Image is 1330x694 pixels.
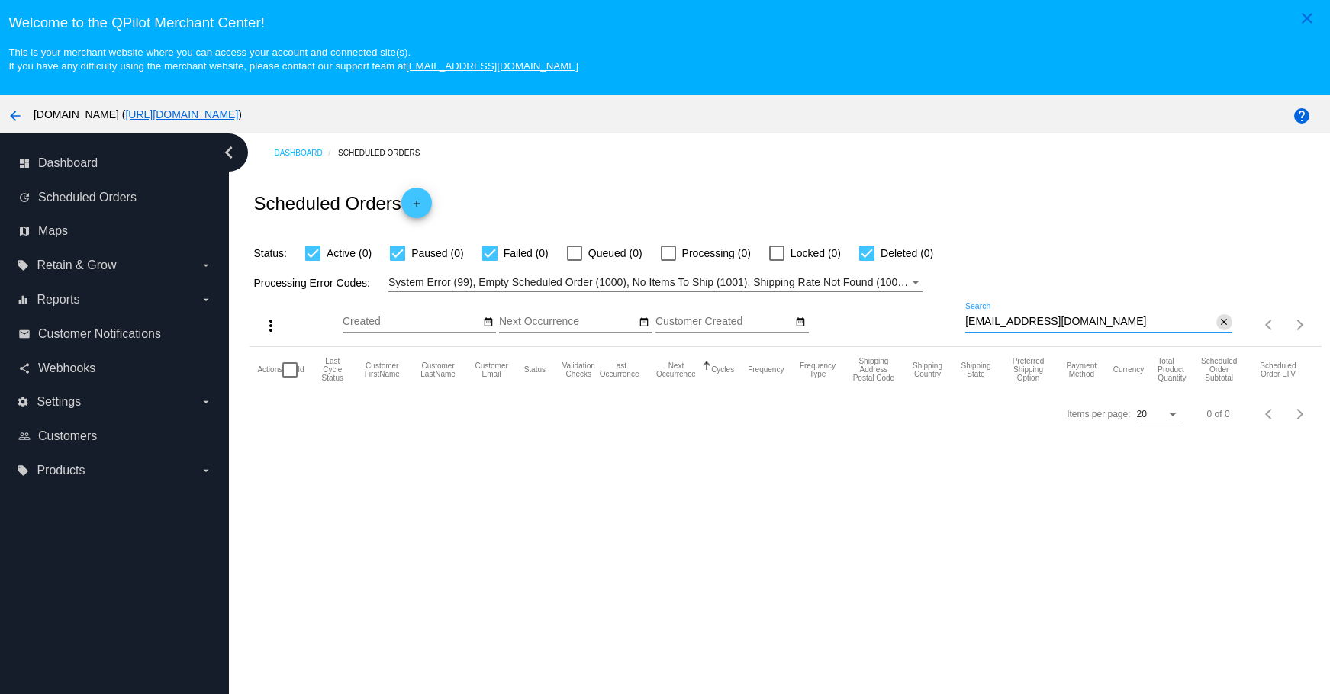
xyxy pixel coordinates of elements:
span: Scheduled Orders [38,191,137,204]
button: Change sorting for CurrencyIso [1113,365,1145,374]
span: Retain & Grow [37,259,116,272]
i: arrow_drop_down [200,464,212,477]
button: Next page [1285,399,1316,429]
span: Queued (0) [588,244,642,262]
mat-icon: date_range [795,316,806,329]
button: Change sorting for Cycles [711,365,734,374]
i: chevron_left [217,140,241,165]
button: Change sorting for CustomerLastName [417,361,459,378]
span: Customers [38,429,97,443]
button: Clear [1216,314,1232,330]
span: Products [37,464,85,477]
span: Reports [37,293,79,307]
button: Change sorting for CustomerEmail [473,361,510,378]
a: [EMAIL_ADDRESS][DOMAIN_NAME] [406,60,578,72]
h3: Welcome to the QPilot Merchant Center! [8,14,1321,31]
mat-icon: more_vert [262,316,280,335]
span: Paused (0) [411,244,463,262]
mat-header-cell: Total Product Quantity [1158,347,1196,393]
a: Scheduled Orders [338,141,433,165]
mat-icon: close [1219,316,1229,329]
i: equalizer [17,294,29,306]
a: email Customer Notifications [18,322,212,346]
div: Items per page: [1067,409,1130,419]
span: Settings [37,395,81,409]
span: Dashboard [38,156,98,170]
i: local_offer [17,259,29,271]
mat-icon: date_range [639,316,649,329]
small: This is your merchant website where you can access your account and connected site(s). If you hav... [8,47,578,72]
button: Change sorting for Status [524,365,546,374]
a: update Scheduled Orders [18,185,212,210]
mat-icon: add [407,198,426,217]
span: Failed (0) [504,244,549,262]
i: people_outline [18,430,31,442]
mat-icon: arrow_back [6,107,24,125]
i: email [18,328,31,340]
input: Customer Created [655,316,793,328]
i: settings [17,396,29,408]
button: Change sorting for Frequency [748,365,784,374]
button: Previous page [1254,310,1285,340]
a: dashboard Dashboard [18,151,212,175]
span: Processing Error Codes: [253,277,370,289]
i: arrow_drop_down [200,259,212,271]
mat-icon: date_range [483,316,494,329]
span: Processing (0) [682,244,751,262]
button: Next page [1285,310,1316,340]
span: Deleted (0) [881,244,933,262]
span: Status: [253,247,287,259]
span: 20 [1137,409,1147,419]
i: dashboard [18,157,31,169]
span: Webhooks [38,361,95,375]
mat-select: Items per page: [1137,410,1180,420]
i: arrow_drop_down [200,294,212,306]
a: map Maps [18,219,212,243]
input: Search [965,316,1216,328]
mat-select: Filter by Processing Error Codes [388,273,923,292]
a: [URL][DOMAIN_NAME] [125,108,238,120]
i: update [18,191,31,204]
input: Created [343,316,480,328]
button: Previous page [1254,399,1285,429]
button: Change sorting for CustomerFirstName [361,361,404,378]
button: Change sorting for PreferredShippingOption [1006,357,1050,382]
mat-icon: close [1298,9,1316,27]
i: arrow_drop_down [200,396,212,408]
button: Change sorting for PaymentMethod.Type [1064,361,1100,378]
i: local_offer [17,464,29,477]
h2: Scheduled Orders [253,188,431,218]
span: Customer Notifications [38,327,161,341]
span: Locked (0) [791,244,841,262]
button: Change sorting for LastProcessingCycleId [318,357,347,382]
mat-icon: help [1293,107,1311,125]
mat-header-cell: Validation Checks [559,347,598,393]
span: [DOMAIN_NAME] ( ) [34,108,242,120]
mat-header-cell: Actions [257,347,282,393]
button: Change sorting for ShippingState [959,361,993,378]
button: Change sorting for Subtotal [1196,357,1242,382]
a: people_outline Customers [18,424,212,448]
a: Dashboard [274,141,338,165]
input: Next Occurrence [499,316,636,328]
i: map [18,225,31,237]
i: share [18,362,31,374]
button: Change sorting for ShippingPostcode [852,357,897,382]
button: Change sorting for LastOccurrenceUtc [598,361,641,378]
button: Change sorting for ShippingCountry [910,361,945,378]
button: Change sorting for FrequencyType [797,361,837,378]
button: Change sorting for Id [298,365,304,374]
span: Active (0) [327,244,372,262]
div: 0 of 0 [1207,409,1230,419]
button: Change sorting for LifetimeValue [1256,361,1299,378]
span: Maps [38,224,68,238]
a: share Webhooks [18,356,212,381]
button: Change sorting for NextOccurrenceUtc [655,361,697,378]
